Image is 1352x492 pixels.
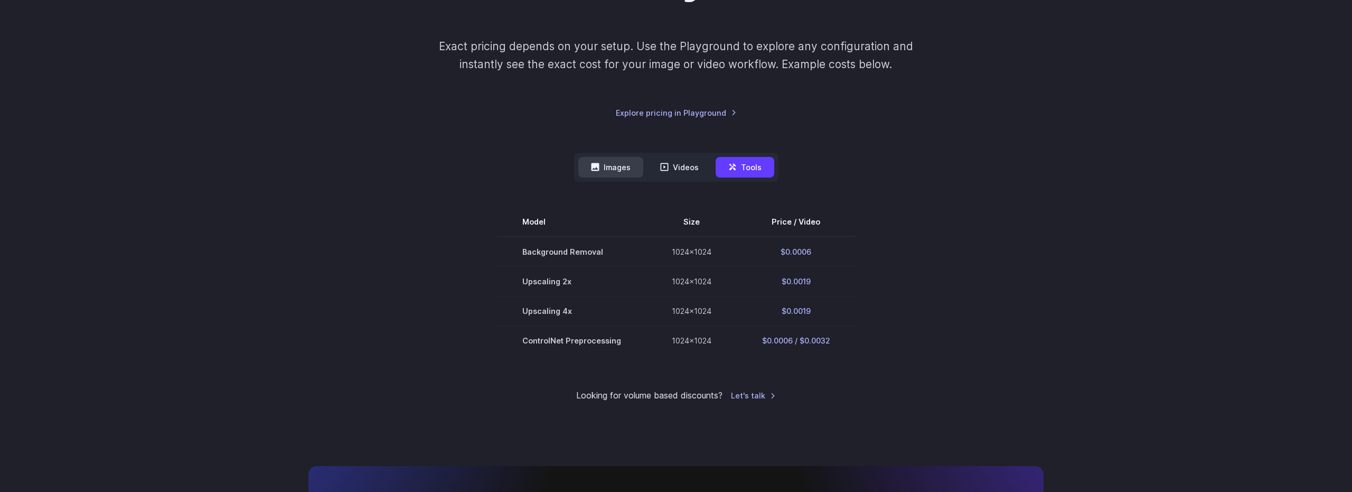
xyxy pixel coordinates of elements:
a: Explore pricing in Playground [616,107,737,119]
td: Upscaling 2x [497,267,646,296]
button: Tools [716,157,774,178]
td: 1024x1024 [646,326,737,356]
small: Looking for volume based discounts? [576,389,722,403]
td: $0.0019 [737,296,856,326]
button: Images [578,157,643,178]
th: Size [646,207,737,237]
th: Model [497,207,646,237]
p: Exact pricing depends on your setup. Use the Playground to explore any configuration and instantl... [419,38,933,73]
td: $0.0006 / $0.0032 [737,326,856,356]
td: $0.0006 [737,237,856,267]
td: Upscaling 4x [497,296,646,326]
td: 1024x1024 [646,267,737,296]
th: Price / Video [737,207,856,237]
td: 1024x1024 [646,237,737,267]
button: Videos [647,157,711,178]
td: Background Removal [497,237,646,267]
td: ControlNet Preprocessing [497,326,646,356]
a: Let's talk [731,389,776,402]
td: 1024x1024 [646,296,737,326]
td: $0.0019 [737,267,856,296]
